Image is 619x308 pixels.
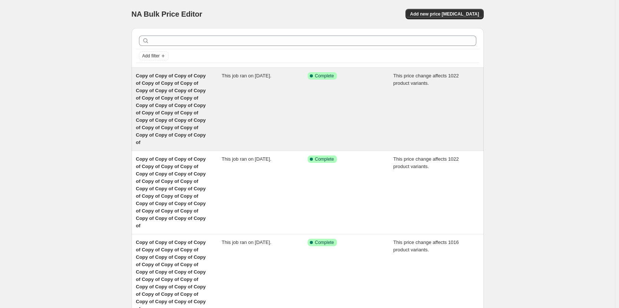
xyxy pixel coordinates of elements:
[136,156,206,228] span: Copy of Copy of Copy of Copy of Copy of Copy of Copy of Copy of Copy of Copy of Copy of Copy of C...
[315,73,334,79] span: Complete
[406,9,483,19] button: Add new price [MEDICAL_DATA]
[222,156,271,162] span: This job ran on [DATE].
[315,156,334,162] span: Complete
[393,73,459,86] span: This price change affects 1022 product variants.
[139,51,169,60] button: Add filter
[222,240,271,245] span: This job ran on [DATE].
[393,240,459,252] span: This price change affects 1016 product variants.
[142,53,160,59] span: Add filter
[315,240,334,245] span: Complete
[410,11,479,17] span: Add new price [MEDICAL_DATA]
[393,156,459,169] span: This price change affects 1022 product variants.
[222,73,271,78] span: This job ran on [DATE].
[132,10,202,18] span: NA Bulk Price Editor
[136,73,206,145] span: Copy of Copy of Copy of Copy of Copy of Copy of Copy of Copy of Copy of Copy of Copy of Copy of C...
